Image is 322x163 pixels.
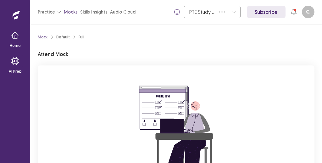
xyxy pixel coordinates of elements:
a: Mock [38,34,47,40]
p: Home [10,43,21,48]
button: info [171,6,183,18]
div: Full [79,34,84,40]
nav: breadcrumb [38,34,84,40]
button: C. [302,6,314,18]
a: Audio Cloud [110,9,136,15]
div: PTE Study Centre [189,6,216,18]
a: Mocks [64,9,78,15]
div: Default [56,34,70,40]
p: AI Prep [9,69,22,74]
a: Subscribe [247,6,286,18]
a: Skills Insights [80,9,108,15]
button: Practice [38,6,61,18]
p: Attend Mock [38,50,68,58]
